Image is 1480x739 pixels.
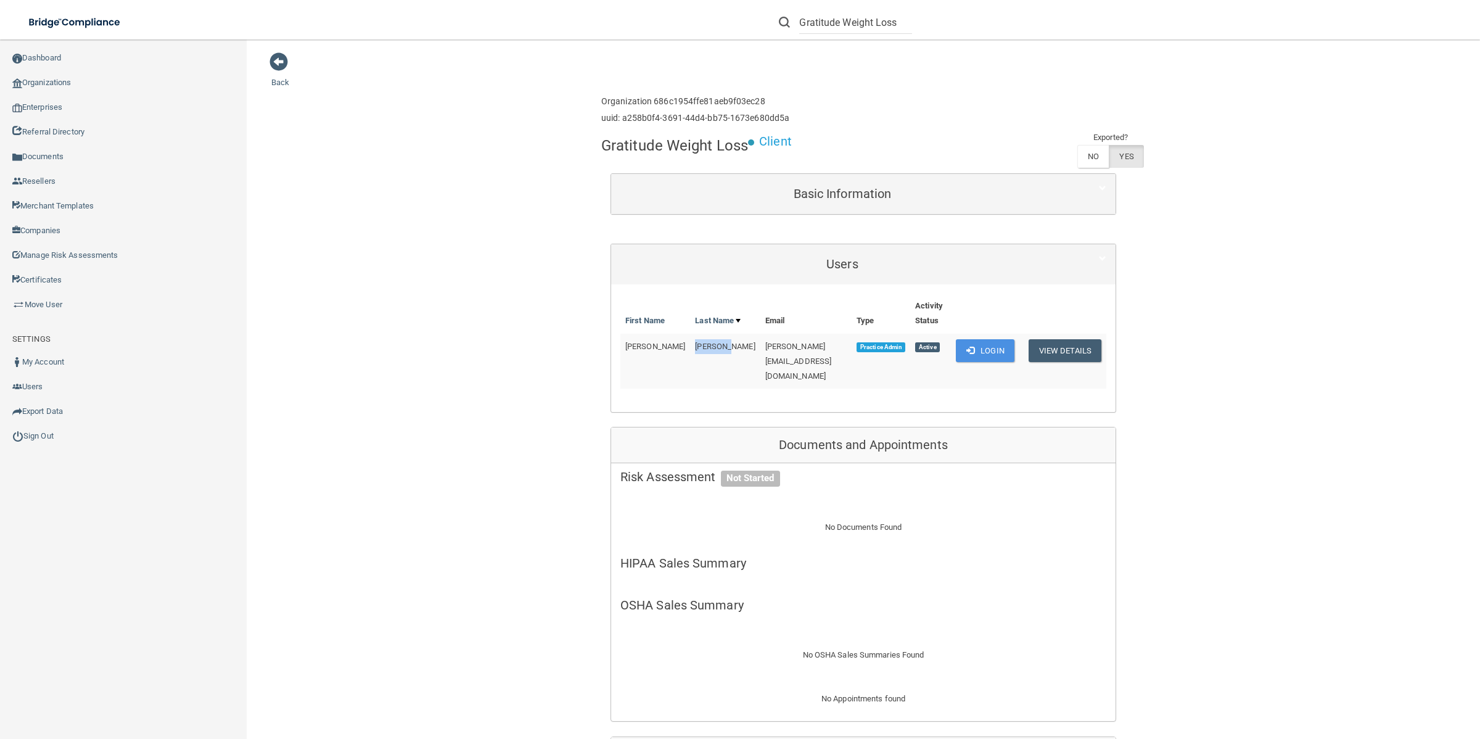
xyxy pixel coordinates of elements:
img: briefcase.64adab9b.png [12,299,25,311]
img: icon-users.e205127d.png [12,382,22,392]
img: ic_dashboard_dark.d01f4a41.png [12,54,22,64]
a: Last Name [695,313,741,328]
img: ic_power_dark.7ecde6b1.png [12,431,23,442]
span: Practice Admin [857,342,905,352]
a: First Name [625,313,665,328]
label: YES [1109,145,1143,168]
div: No OSHA Sales Summaries Found [611,633,1116,677]
div: No Appointments found [611,692,1116,721]
button: View Details [1029,339,1101,362]
a: Basic Information [620,180,1106,208]
a: Users [620,250,1106,278]
span: [PERSON_NAME] [625,342,685,351]
label: NO [1077,145,1109,168]
a: Back [271,63,289,87]
h5: Basic Information [620,187,1064,200]
h5: Users [620,257,1064,271]
th: Type [852,294,910,334]
h6: Organization 686c1954ffe81aeb9f03ec28 [601,97,789,106]
span: Active [915,342,940,352]
span: Not Started [721,471,780,487]
h5: OSHA Sales Summary [620,598,1106,612]
img: ic_user_dark.df1a06c3.png [12,357,22,367]
img: ic_reseller.de258add.png [12,176,22,186]
input: Search [799,11,912,34]
div: No Documents Found [611,505,1116,550]
h6: uuid: a258b0f4-3691-44d4-bb75-1673e680dd5a [601,114,789,123]
h4: Gratitude Weight Loss [601,138,748,154]
img: enterprise.0d942306.png [12,104,22,112]
p: Client [759,130,792,153]
img: icon-documents.8dae5593.png [12,152,22,162]
div: Documents and Appointments [611,427,1116,463]
button: Login [956,339,1014,362]
img: bridge_compliance_login_screen.278c3ca4.svg [18,10,132,35]
span: [PERSON_NAME][EMAIL_ADDRESS][DOMAIN_NAME] [765,342,832,381]
th: Activity Status [910,294,951,334]
img: ic-search.3b580494.png [779,17,790,28]
img: organization-icon.f8decf85.png [12,78,22,88]
label: SETTINGS [12,332,51,347]
h5: Risk Assessment [620,470,1106,484]
td: Exported? [1077,130,1144,145]
th: Email [760,294,852,334]
img: icon-export.b9366987.png [12,407,22,416]
span: [PERSON_NAME] [695,342,755,351]
h5: HIPAA Sales Summary [620,556,1106,570]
